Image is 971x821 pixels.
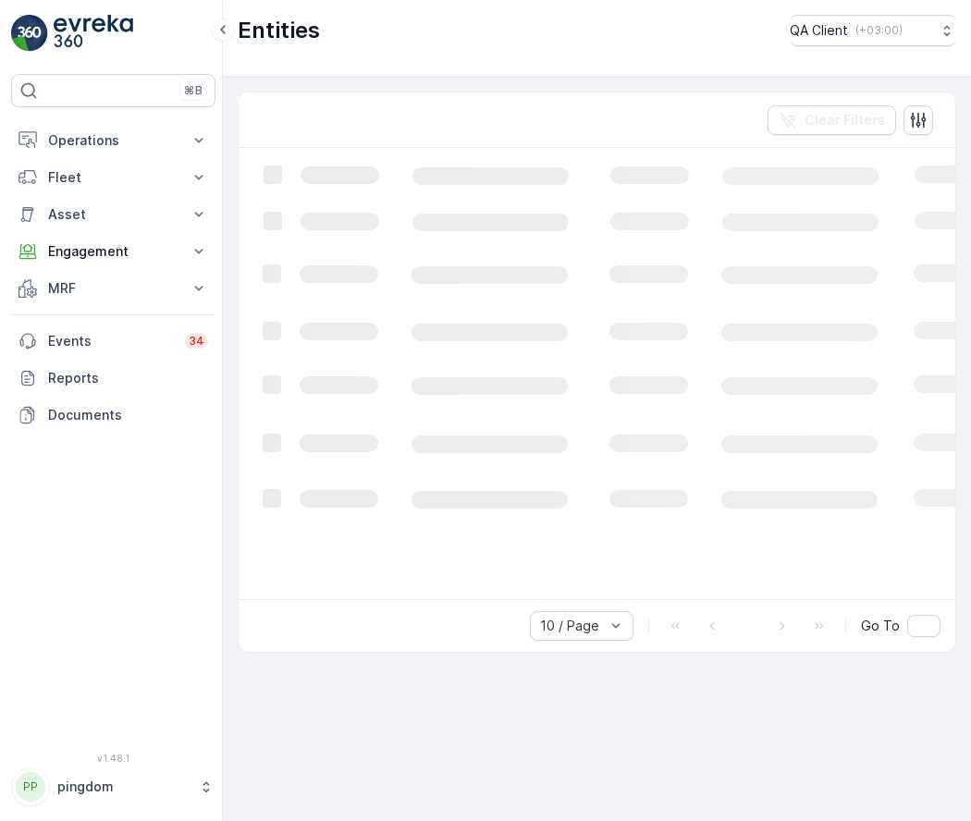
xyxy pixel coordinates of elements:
button: MRF [11,270,215,307]
p: ⌘B [184,83,203,98]
a: Events34 [11,323,215,360]
span: v 1.48.1 [11,753,215,764]
p: MRF [48,279,178,298]
p: QA Client [790,21,848,40]
p: Documents [48,406,208,424]
p: Asset [48,205,178,224]
p: Fleet [48,168,178,187]
button: PPpingdom [11,767,215,806]
a: Documents [11,397,215,434]
p: ( +03:00 ) [855,23,903,38]
p: Entities [238,16,320,45]
button: Engagement [11,233,215,270]
a: Reports [11,360,215,397]
span: Go To [861,617,900,635]
img: logo [11,15,48,52]
img: logo_light-DOdMpM7g.png [54,15,133,52]
p: 34 [189,334,204,349]
p: Clear Filters [805,111,885,129]
p: Reports [48,369,208,387]
p: Events [48,332,174,350]
button: Fleet [11,159,215,196]
div: PP [16,772,45,802]
p: pingdom [57,778,190,796]
button: Operations [11,122,215,159]
p: Operations [48,131,178,150]
button: Clear Filters [768,105,896,135]
button: Asset [11,196,215,233]
p: Engagement [48,242,178,261]
button: QA Client(+03:00) [790,15,956,46]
